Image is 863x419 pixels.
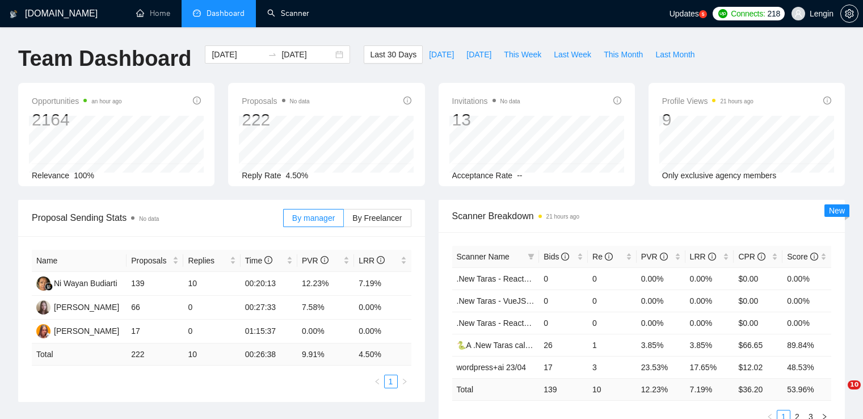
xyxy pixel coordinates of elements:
td: 10 [588,378,637,400]
td: 12.23% [297,272,354,296]
td: 17 [539,356,588,378]
img: gigradar-bm.png [45,283,53,291]
th: Replies [183,250,240,272]
a: NWNi Wayan Budiarti [36,278,117,287]
td: 7.19 % [685,378,734,400]
span: LRR [690,252,716,261]
span: No data [500,98,520,104]
span: New [829,206,845,215]
button: right [398,375,411,388]
td: 0.00% [782,290,831,312]
div: Ni Wayan Budiarti [54,277,117,290]
span: Proposal Sending Stats [32,211,283,225]
span: Proposals [131,254,170,267]
span: 10 [848,380,861,389]
td: $ 36.20 [734,378,782,400]
time: 21 hours ago [720,98,753,104]
div: 13 [452,109,520,131]
span: -- [517,171,522,180]
td: $0.00 [734,267,782,290]
td: 01:15:37 [241,320,297,343]
div: 222 [242,109,309,131]
td: 0.00% [685,312,734,334]
td: 12.23 % [637,378,685,400]
td: 3 [588,356,637,378]
td: 139 [539,378,588,400]
span: dashboard [193,9,201,17]
a: SF[PERSON_NAME] [36,326,119,335]
td: 0 [588,267,637,290]
td: 0.00% [297,320,354,343]
button: [DATE] [460,45,498,64]
td: 23.53% [637,356,685,378]
a: .New Taras - VueJS/NuxtJS [457,296,554,305]
div: [PERSON_NAME] [54,325,119,337]
h1: Team Dashboard [18,45,191,72]
td: 10 [183,343,240,366]
span: 100% [74,171,94,180]
span: Scanner Name [457,252,510,261]
span: info-circle [605,253,613,261]
span: setting [841,9,858,18]
td: $0.00 [734,290,782,312]
td: 48.53% [782,356,831,378]
iframe: Intercom live chat [824,380,852,408]
td: 00:20:13 [241,272,297,296]
td: 0.00% [782,312,831,334]
button: This Month [597,45,649,64]
span: Dashboard [207,9,245,18]
td: 0 [539,267,588,290]
li: 1 [384,375,398,388]
a: 5 [699,10,707,18]
td: 17.65% [685,356,734,378]
td: 0 [183,320,240,343]
span: Last Month [655,48,694,61]
span: Updates [670,9,699,18]
td: 9.91 % [297,343,354,366]
td: 1 [588,334,637,356]
span: By Freelancer [352,213,402,223]
time: an hour ago [91,98,121,104]
td: 0 [588,312,637,334]
td: 0 [539,290,588,312]
td: 0.00% [354,320,411,343]
td: Total [452,378,540,400]
button: setting [840,5,858,23]
th: Name [32,250,127,272]
text: 5 [702,12,705,17]
button: This Week [498,45,548,64]
span: Score [787,252,818,261]
span: LRR [359,256,385,265]
td: 00:27:33 [241,296,297,320]
span: to [268,50,277,59]
button: Last Month [649,45,701,64]
a: searchScanner [267,9,309,18]
input: Start date [212,48,263,61]
td: 10 [183,272,240,296]
span: Scanner Breakdown [452,209,832,223]
td: 0.00% [637,267,685,290]
span: This Month [604,48,643,61]
span: filter [528,253,534,260]
span: right [401,378,408,385]
span: Reply Rate [242,171,281,180]
td: 4.50 % [354,343,411,366]
td: 0.00% [782,267,831,290]
img: logo [10,5,18,23]
td: 7.58% [297,296,354,320]
span: info-circle [810,253,818,261]
td: 66 [127,296,183,320]
td: 0 [588,290,637,312]
span: Connects: [731,7,765,20]
button: Last 30 Days [364,45,423,64]
td: 17 [127,320,183,343]
span: user [794,10,802,18]
li: Previous Page [371,375,384,388]
td: $66.65 [734,334,782,356]
td: 139 [127,272,183,296]
span: Bids [544,252,569,261]
span: swap-right [268,50,277,59]
td: 0.00% [637,290,685,312]
th: Proposals [127,250,183,272]
a: NB[PERSON_NAME] [36,302,119,311]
